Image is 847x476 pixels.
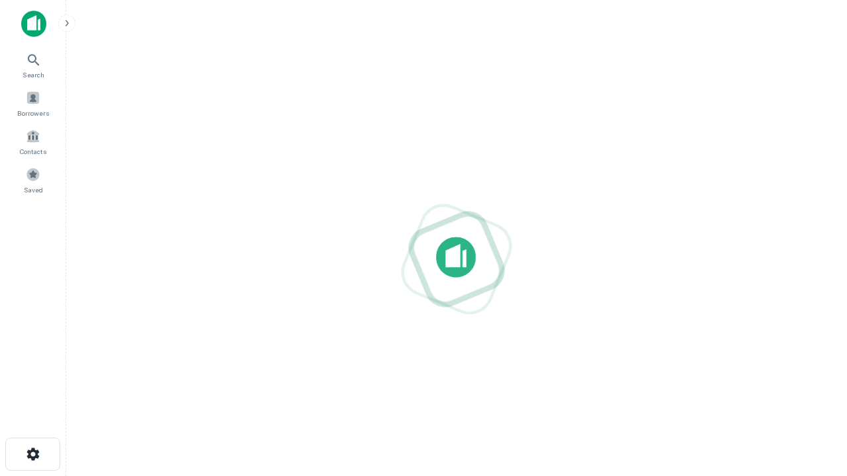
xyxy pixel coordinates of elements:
iframe: Chat Widget [781,370,847,434]
img: capitalize-icon.png [21,11,46,37]
span: Borrowers [17,108,49,118]
span: Contacts [20,146,46,157]
a: Contacts [4,124,62,159]
a: Search [4,47,62,83]
span: Search [22,69,44,80]
a: Borrowers [4,85,62,121]
span: Saved [24,184,43,195]
a: Saved [4,162,62,198]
